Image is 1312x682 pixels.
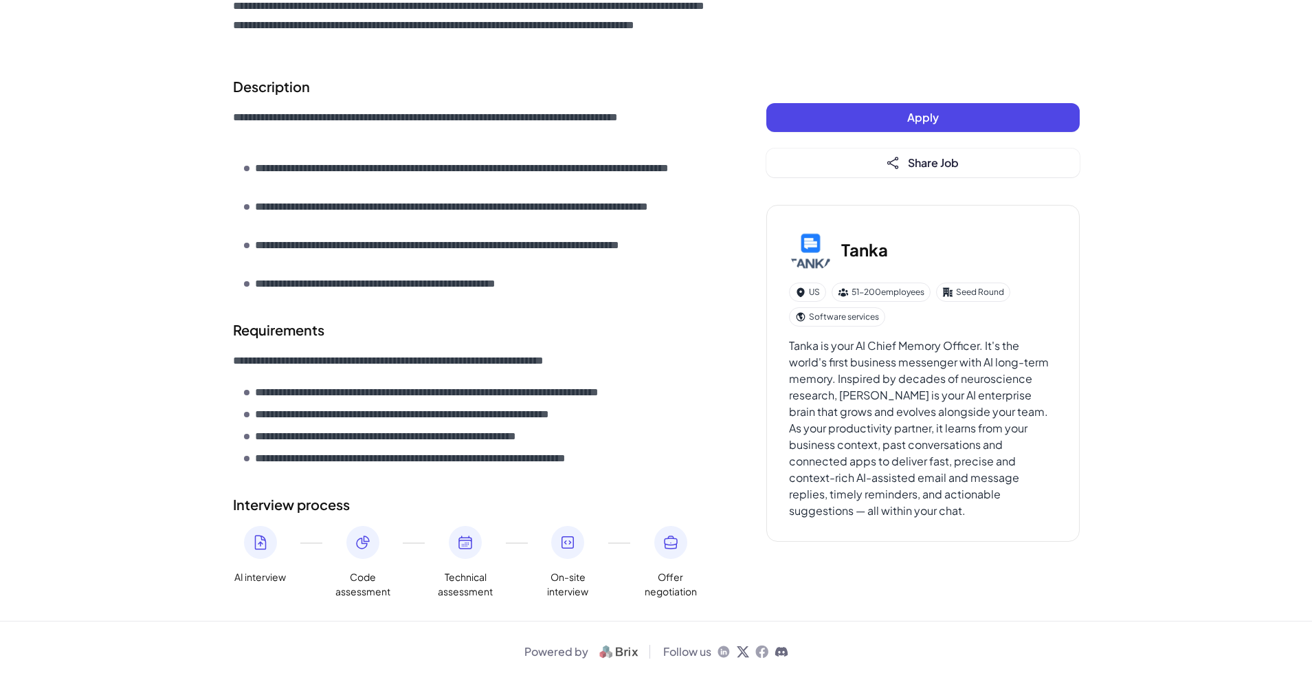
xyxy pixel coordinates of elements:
h2: Description [233,76,711,97]
button: Share Job [766,148,1080,177]
span: On-site interview [540,570,595,599]
h2: Requirements [233,320,711,340]
span: Code assessment [335,570,390,599]
span: Offer negotiation [643,570,698,599]
button: Apply [766,103,1080,132]
span: AI interview [234,570,286,584]
div: Software services [789,307,885,327]
span: Technical assessment [438,570,493,599]
img: logo [594,643,644,660]
div: US [789,283,826,302]
h2: Interview process [233,494,711,515]
div: 51-200 employees [832,283,931,302]
div: Tanka is your AI Chief Memory Officer. It's the world's first business messenger with AI long-ter... [789,338,1057,519]
img: Ta [789,228,833,272]
h3: Tanka [841,237,888,262]
span: Apply [907,110,939,124]
span: Follow us [663,643,711,660]
span: Share Job [908,155,959,170]
span: Powered by [524,643,588,660]
div: Seed Round [936,283,1010,302]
